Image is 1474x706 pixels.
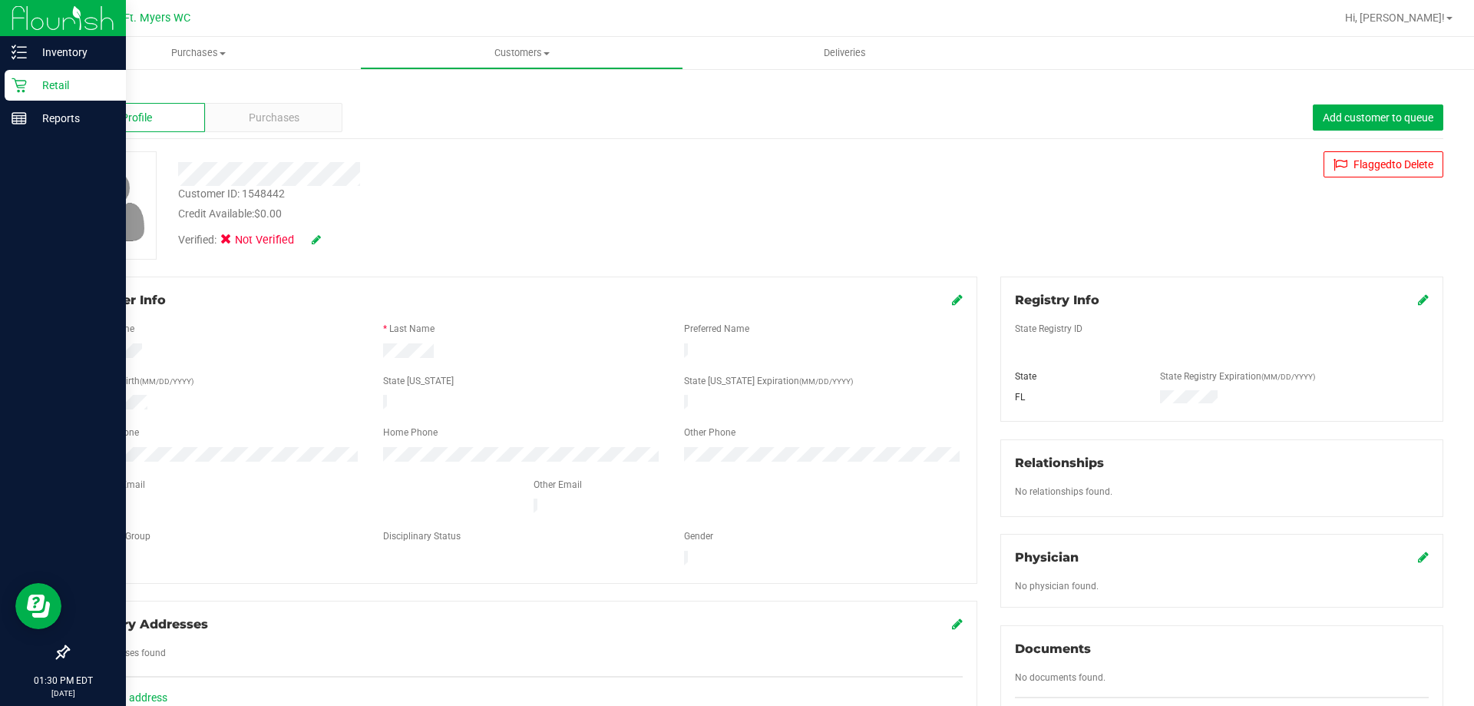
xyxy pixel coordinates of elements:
span: Ft. Myers WC [124,12,190,25]
label: State [US_STATE] [383,374,454,388]
label: Gender [684,529,713,543]
label: Other Phone [684,426,735,439]
iframe: Resource center [15,583,61,629]
label: Disciplinary Status [383,529,461,543]
span: Deliveries [803,46,887,60]
div: State [1003,370,1149,383]
p: Retail [27,76,119,94]
label: No relationships found. [1015,485,1112,499]
div: FL [1003,390,1149,404]
p: [DATE] [7,688,119,699]
label: Home Phone [383,426,438,439]
span: $0.00 [254,207,282,220]
p: 01:30 PM EDT [7,674,119,688]
span: Not Verified [235,232,296,249]
p: Inventory [27,43,119,61]
span: Profile [121,110,152,126]
div: Verified: [178,232,321,249]
span: Documents [1015,641,1091,656]
span: Purchases [37,46,360,60]
span: Physician [1015,550,1079,565]
span: ged [1374,158,1392,171]
span: Registry Info [1015,293,1099,307]
span: Customers [361,46,682,60]
a: Customers [360,37,683,69]
label: Other Email [534,478,582,492]
a: Deliveries [683,37,1006,69]
button: Flaggedto Delete [1324,151,1443,177]
div: Customer ID: 1548442 [178,186,285,202]
span: No physician found. [1015,581,1099,592]
inline-svg: Inventory [12,45,27,60]
label: Last Name [389,322,435,336]
span: Delivery Addresses [82,617,208,631]
inline-svg: Retail [12,78,27,93]
label: Preferred Name [684,322,749,336]
a: Purchases [37,37,360,69]
span: Hi, [PERSON_NAME]! [1345,12,1445,24]
div: Credit Available: [178,206,854,222]
span: (MM/DD/YYYY) [799,377,853,386]
label: State Registry Expiration [1160,370,1315,383]
label: State Registry ID [1015,322,1082,336]
label: State [US_STATE] Expiration [684,374,853,388]
span: Purchases [249,110,299,126]
p: Reports [27,109,119,128]
span: (MM/DD/YYYY) [140,377,193,386]
label: Date of Birth [88,374,193,388]
span: No documents found. [1015,672,1105,683]
span: Relationships [1015,456,1104,470]
span: (MM/DD/YYYY) [1261,373,1315,381]
inline-svg: Reports [12,111,27,126]
button: Add customer to queue [1313,104,1443,131]
span: Add customer to queue [1323,111,1433,124]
